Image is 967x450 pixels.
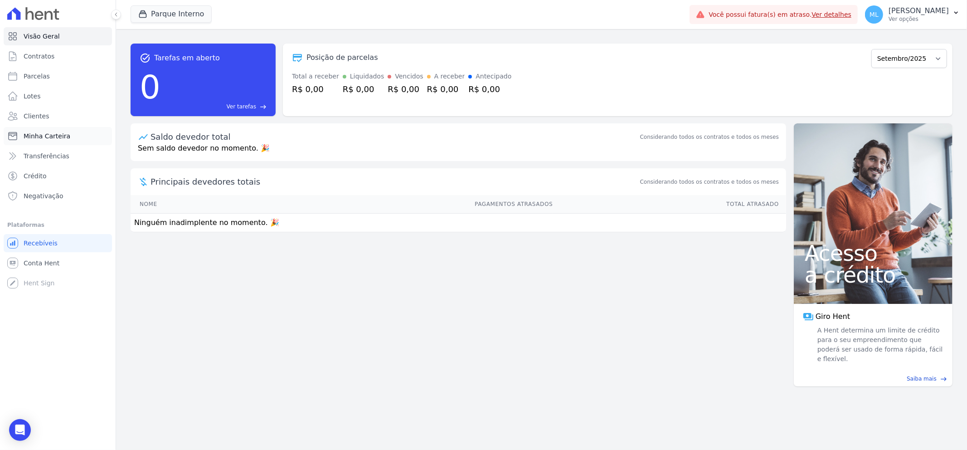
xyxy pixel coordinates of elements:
[889,6,949,15] p: [PERSON_NAME]
[260,103,267,110] span: east
[858,2,967,27] button: ML [PERSON_NAME] Ver opções
[940,376,947,382] span: east
[812,11,852,18] a: Ver detalhes
[343,83,384,95] div: R$ 0,00
[24,52,54,61] span: Contratos
[427,83,465,95] div: R$ 0,00
[4,27,112,45] a: Visão Geral
[24,152,69,161] span: Transferências
[24,32,60,41] span: Visão Geral
[131,143,786,161] p: Sem saldo devedor no momento. 🎉
[140,64,160,111] div: 0
[24,112,49,121] span: Clientes
[907,375,937,383] span: Saiba mais
[248,195,553,214] th: Pagamentos Atrasados
[140,53,151,64] span: task_alt
[434,72,465,81] div: A receber
[4,147,112,165] a: Transferências
[4,107,112,125] a: Clientes
[805,264,942,286] span: a crédito
[306,52,378,63] div: Posição de parcelas
[388,83,423,95] div: R$ 0,00
[154,53,220,64] span: Tarefas em aberto
[805,242,942,264] span: Acesso
[476,72,511,81] div: Antecipado
[468,83,511,95] div: R$ 0,00
[4,67,112,85] a: Parcelas
[7,220,108,230] div: Plataformas
[24,191,63,201] span: Negativação
[4,167,112,185] a: Crédito
[131,195,248,214] th: Nome
[889,15,949,23] p: Ver opções
[24,239,58,248] span: Recebíveis
[24,92,41,101] span: Lotes
[870,11,879,18] span: ML
[816,326,943,364] span: A Hent determina um limite de crédito para o seu empreendimento que poderá ser usado de forma ráp...
[227,103,256,111] span: Ver tarefas
[4,234,112,252] a: Recebíveis
[799,375,947,383] a: Saiba mais east
[164,103,267,111] a: Ver tarefas east
[4,187,112,205] a: Negativação
[640,178,779,186] span: Considerando todos os contratos e todos os meses
[640,133,779,141] div: Considerando todos os contratos e todos os meses
[151,131,638,143] div: Saldo devedor total
[24,259,59,268] span: Conta Hent
[4,87,112,105] a: Lotes
[131,5,212,23] button: Parque Interno
[4,47,112,65] a: Contratos
[4,254,112,272] a: Conta Hent
[24,132,70,141] span: Minha Carteira
[292,83,339,95] div: R$ 0,00
[151,176,638,188] span: Principais devedores totais
[553,195,786,214] th: Total Atrasado
[24,72,50,81] span: Parcelas
[9,419,31,441] div: Open Intercom Messenger
[24,171,47,181] span: Crédito
[350,72,384,81] div: Liquidados
[816,311,850,322] span: Giro Hent
[395,72,423,81] div: Vencidos
[709,10,851,20] span: Você possui fatura(s) em atraso.
[4,127,112,145] a: Minha Carteira
[292,72,339,81] div: Total a receber
[131,214,786,232] td: Ninguém inadimplente no momento. 🎉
